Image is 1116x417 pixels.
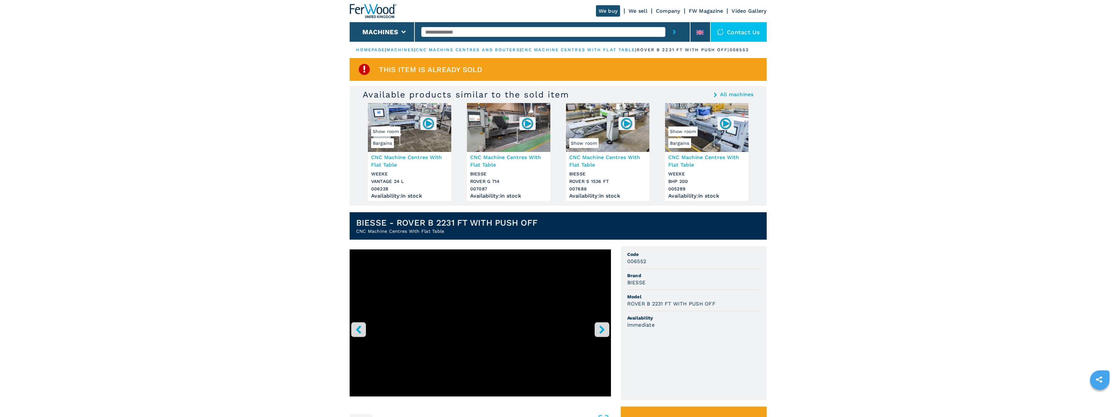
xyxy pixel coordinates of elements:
a: HOMEPAGE [356,47,385,52]
img: CNC Machine Centres With Flat Table WEEKE BHP 200 [665,103,748,152]
h3: WEEKE VANTAGE 24 L 006228 [371,170,448,193]
span: This item is already sold [379,66,482,73]
h3: CNC Machine Centres With Flat Table [668,154,745,169]
a: All machines [720,92,754,97]
a: CNC Machine Centres With Flat Table WEEKE BHP 200BargainsShow room005289CNC Machine Centres With ... [665,103,748,201]
button: submit-button [665,22,683,42]
span: | [635,47,636,52]
span: | [414,47,415,52]
img: 007686 [620,117,633,130]
h3: BIESSE ROVER G 714 007087 [470,170,547,193]
img: 006228 [422,117,435,130]
button: right-button [595,322,609,337]
span: Model [627,293,760,300]
div: Availability : in stock [470,194,547,198]
img: SoldProduct [358,63,371,76]
p: 006552 [730,47,749,53]
h3: Available products similar to the sold item [363,89,569,100]
span: | [385,47,386,52]
img: 005289 [719,117,732,130]
a: Video Gallery [732,8,766,14]
a: FW Magazine [689,8,723,14]
span: Availability [627,315,760,321]
a: machines [386,47,414,52]
button: left-button [351,322,366,337]
h2: CNC Machine Centres With Flat Table [356,228,538,234]
span: Bargains [371,138,394,148]
a: We sell [629,8,647,14]
span: Show room [569,138,599,148]
h3: ROVER B 2231 FT WITH PUSH OFF [627,300,716,307]
a: CNC Machine Centres With Flat Table WEEKE VANTAGE 24 LBargainsShow room006228CNC Machine Centres ... [368,103,451,201]
img: 007087 [521,117,534,130]
h3: CNC Machine Centres With Flat Table [470,154,547,169]
span: Code [627,251,760,258]
img: Contact us [717,29,724,35]
div: Contact us [711,22,767,42]
h3: BIESSE ROVER S 1536 FT 007686 [569,170,646,193]
img: CNC Machine Centres With Flat Table BIESSE ROVER G 714 [467,103,550,152]
a: cnc machine centres with flat table [521,47,635,52]
img: CNC Machine Centres With Flat Table WEEKE VANTAGE 24 L [368,103,451,152]
h3: CNC Machine Centres With Flat Table [569,154,646,169]
div: Availability : in stock [668,194,745,198]
a: CNC Machine Centres With Flat Table BIESSE ROVER S 1536 FTShow room007686CNC Machine Centres With... [566,103,649,201]
span: Brand [627,272,760,279]
button: Machines [362,28,398,36]
a: Company [656,8,680,14]
h3: 006552 [627,258,646,265]
div: Go to Slide 1 [350,249,611,408]
h3: WEEKE BHP 200 005289 [668,170,745,193]
div: Availability : in stock [371,194,448,198]
img: CNC Machine Centres With Flat Table BIESSE ROVER S 1536 FT [566,103,649,152]
div: Availability : in stock [569,194,646,198]
span: Show room [668,127,698,136]
a: CNC Machine Centres With Flat Table BIESSE ROVER G 714007087CNC Machine Centres With Flat TableBI... [467,103,550,201]
h3: BIESSE [627,279,646,286]
iframe: Chat [1088,388,1111,412]
span: Show room [371,127,400,136]
a: We buy [596,5,620,17]
span: Bargains [668,138,691,148]
p: rover b 2231 ft with push off | [637,47,730,53]
a: sharethis [1091,371,1107,388]
iframe: Centro di lavoro con piano NESTING in azione - BIESSE ROVER B 2231 FT WITH PUSH OFF - Ferwoodgroup [350,249,611,396]
h3: CNC Machine Centres With Flat Table [371,154,448,169]
span: | [520,47,521,52]
a: cnc machine centres and routers [416,47,520,52]
h1: BIESSE - ROVER B 2231 FT WITH PUSH OFF [356,217,538,228]
h3: immediate [627,321,655,329]
img: Ferwood [350,4,397,18]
